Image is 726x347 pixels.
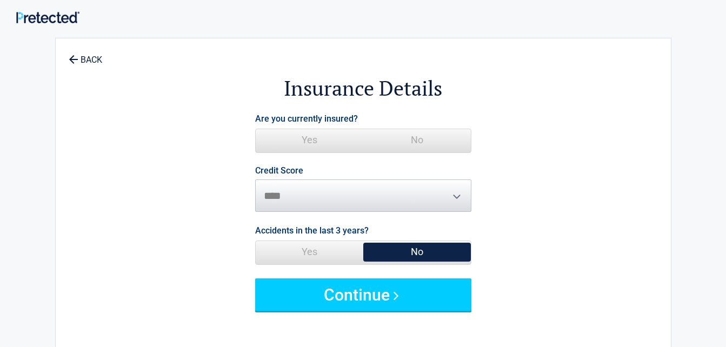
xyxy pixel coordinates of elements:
button: Continue [255,278,471,311]
img: Main Logo [16,11,79,23]
h2: Insurance Details [115,75,611,102]
a: BACK [66,45,104,64]
label: Are you currently insured? [255,111,358,126]
label: Accidents in the last 3 years? [255,223,369,238]
span: Yes [256,241,363,263]
label: Credit Score [255,166,303,175]
span: Yes [256,129,363,151]
span: No [363,129,471,151]
span: No [363,241,471,263]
